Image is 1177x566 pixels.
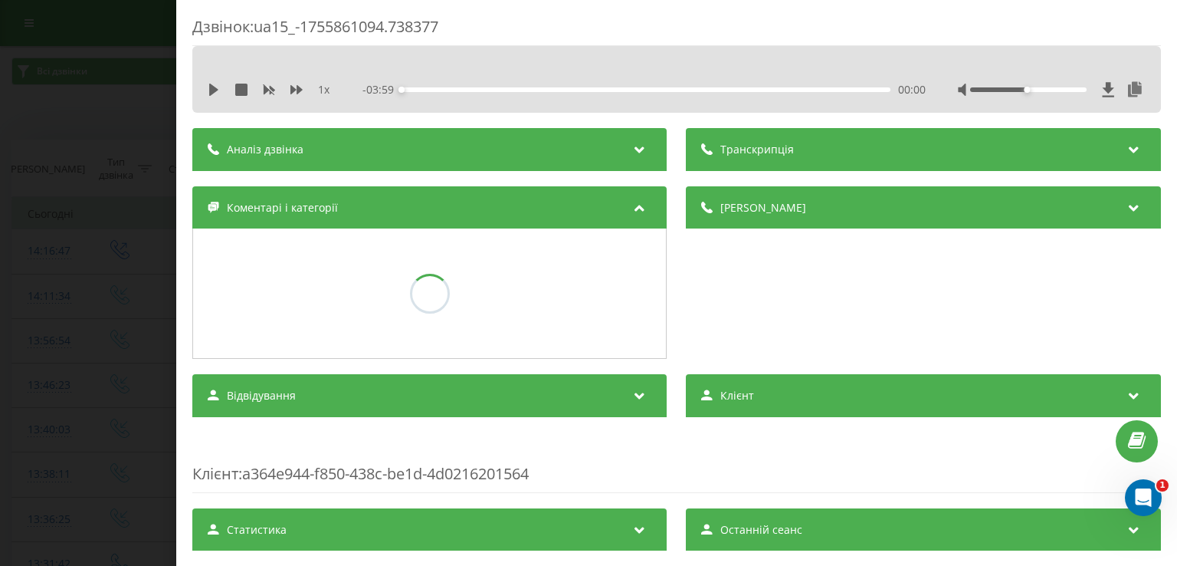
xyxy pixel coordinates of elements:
[227,522,287,538] span: Статистика
[721,142,795,157] span: Транскрипція
[227,142,303,157] span: Аналіз дзвінка
[721,522,803,538] span: Останній сеанс
[898,82,926,97] span: 00:00
[192,463,238,484] span: Клієнт
[399,87,405,93] div: Accessibility label
[1025,87,1031,93] div: Accessibility label
[318,82,329,97] span: 1 x
[721,200,807,216] span: [PERSON_NAME]
[1156,479,1169,492] span: 1
[227,200,338,216] span: Коментарі і категорії
[1125,479,1162,516] iframe: Intercom live chat
[192,16,1161,46] div: Дзвінок : ua15_-1755861094.738377
[363,82,402,97] span: - 03:59
[721,388,755,403] span: Клієнт
[227,388,296,403] span: Відвідування
[192,433,1161,493] div: : a364e944-f850-438c-be1d-4d0216201564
